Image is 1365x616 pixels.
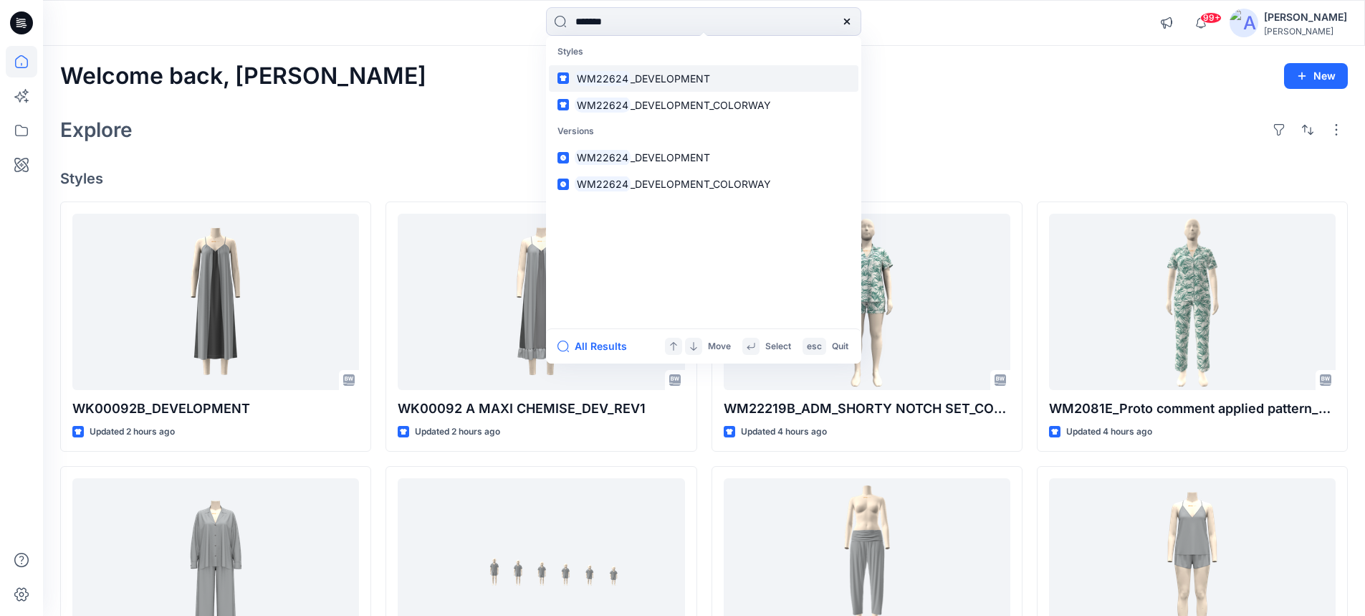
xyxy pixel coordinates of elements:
[549,144,858,171] a: WM22624_DEVELOPMENT
[1049,214,1336,391] a: WM2081E_Proto comment applied pattern_REV1
[741,425,827,440] p: Updated 4 hours ago
[90,425,175,440] p: Updated 2 hours ago
[631,178,771,190] span: _DEVELOPMENT_COLORWAY
[631,72,710,85] span: _DEVELOPMENT
[60,170,1348,187] h4: Styles
[807,339,822,354] p: esc
[549,65,858,92] a: WM22624_DEVELOPMENT
[575,176,631,192] mark: WM22624
[557,338,636,355] button: All Results
[1230,9,1258,37] img: avatar
[72,214,359,391] a: WK00092B_DEVELOPMENT
[1264,9,1347,26] div: [PERSON_NAME]
[575,97,631,113] mark: WM22624
[72,399,359,419] p: WK00092B_DEVELOPMENT
[724,214,1010,391] a: WM22219B_ADM_SHORTY NOTCH SET_COLORWAY_REV1
[549,171,858,197] a: WM22624_DEVELOPMENT_COLORWAY
[708,339,731,354] p: Move
[549,92,858,118] a: WM22624_DEVELOPMENT_COLORWAY
[1264,26,1347,37] div: [PERSON_NAME]
[1049,399,1336,419] p: WM2081E_Proto comment applied pattern_REV1
[415,425,500,440] p: Updated 2 hours ago
[1200,12,1222,24] span: 99+
[765,339,791,354] p: Select
[549,118,858,145] p: Versions
[575,149,631,166] mark: WM22624
[398,214,684,391] a: WK00092 A MAXI CHEMISE_DEV_REV1
[60,63,426,90] h2: Welcome back, [PERSON_NAME]
[1066,425,1152,440] p: Updated 4 hours ago
[398,399,684,419] p: WK00092 A MAXI CHEMISE_DEV_REV1
[549,39,858,65] p: Styles
[1284,63,1348,89] button: New
[724,399,1010,419] p: WM22219B_ADM_SHORTY NOTCH SET_COLORWAY_REV1
[631,99,771,111] span: _DEVELOPMENT_COLORWAY
[575,70,631,87] mark: WM22624
[832,339,848,354] p: Quit
[631,151,710,164] span: _DEVELOPMENT
[60,118,133,141] h2: Explore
